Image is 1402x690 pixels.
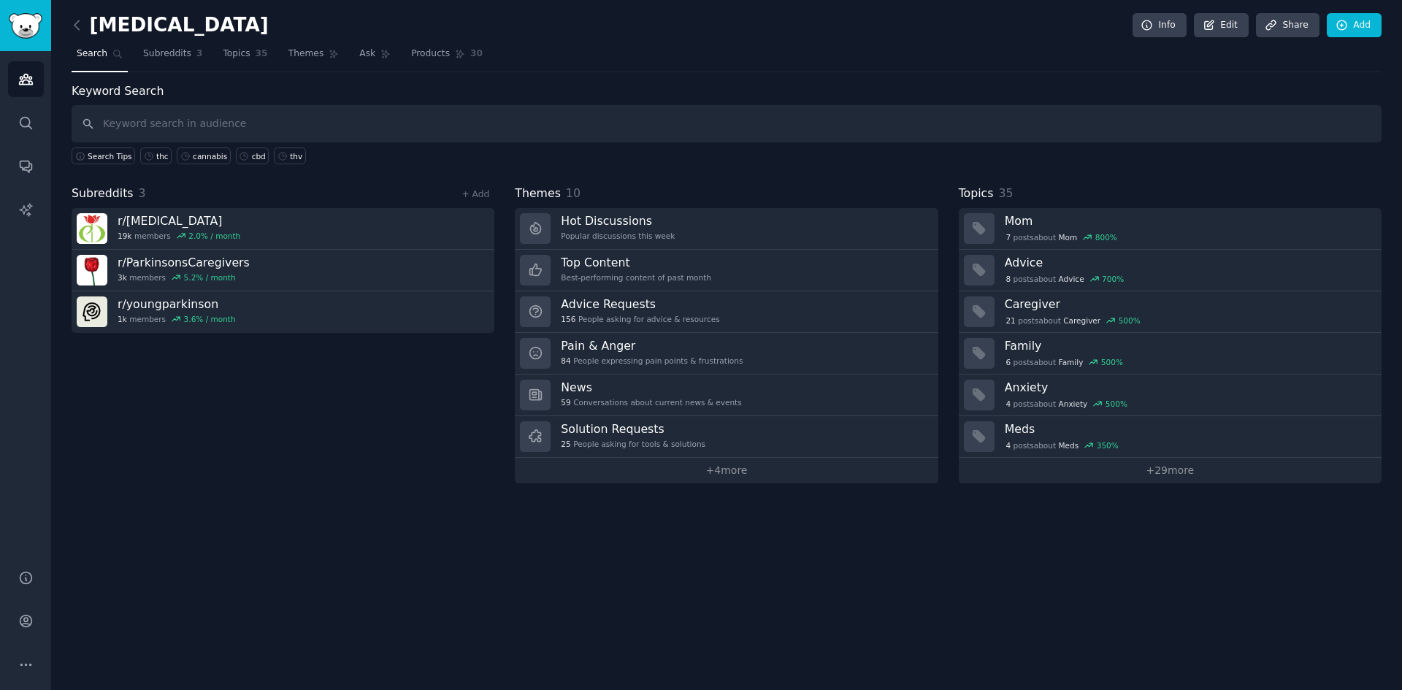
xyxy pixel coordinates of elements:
a: Info [1133,13,1187,38]
span: 21 [1005,315,1015,326]
span: Topics [223,47,250,61]
a: News59Conversations about current news & events [515,375,938,416]
img: GummySearch logo [9,13,42,39]
div: post s about [1005,231,1119,244]
a: Pain & Anger84People expressing pain points & frustrations [515,333,938,375]
a: Ask [354,42,396,72]
a: thv [274,147,306,164]
h3: Solution Requests [561,421,705,437]
h3: Pain & Anger [561,338,743,353]
h3: Top Content [561,255,711,270]
div: cannabis [193,151,227,161]
a: Mom7postsaboutMom800% [959,208,1382,250]
span: Subreddits [143,47,191,61]
h3: r/ youngparkinson [118,296,236,312]
h3: News [561,380,741,395]
div: 800 % [1095,232,1117,242]
div: members [118,231,240,241]
div: 3.6 % / month [184,314,236,324]
a: Advice Requests156People asking for advice & resources [515,291,938,333]
h3: Anxiety [1005,380,1371,395]
a: Solution Requests25People asking for tools & solutions [515,416,938,458]
div: 700 % [1102,274,1124,284]
span: 6 [1005,357,1011,367]
a: Top ContentBest-performing content of past month [515,250,938,291]
div: People asking for tools & solutions [561,439,705,449]
span: 4 [1005,440,1011,451]
span: 35 [998,186,1013,200]
span: Caregiver [1063,315,1100,326]
span: Subreddits [72,185,134,203]
div: 5.2 % / month [184,272,236,283]
span: 1k [118,314,127,324]
a: cannabis [177,147,231,164]
span: 3 [139,186,146,200]
span: Meds [1059,440,1079,451]
div: People asking for advice & resources [561,314,719,324]
a: Subreddits3 [138,42,207,72]
div: 500 % [1101,357,1123,367]
img: ParkinsonsCaregivers [77,255,107,285]
h3: r/ ParkinsonsCaregivers [118,255,250,270]
img: Parkinsons [77,213,107,244]
a: Products30 [406,42,488,72]
span: 59 [561,397,570,407]
h3: Family [1005,338,1371,353]
div: post s about [1005,356,1125,369]
a: Meds4postsaboutMeds350% [959,416,1382,458]
a: Edit [1194,13,1249,38]
img: youngparkinson [77,296,107,327]
h2: [MEDICAL_DATA] [72,14,269,37]
h3: Meds [1005,421,1371,437]
a: Topics35 [218,42,272,72]
span: Advice [1059,274,1084,284]
span: Anxiety [1059,399,1088,409]
h3: Hot Discussions [561,213,675,229]
h3: Caregiver [1005,296,1371,312]
div: Conversations about current news & events [561,397,741,407]
div: 2.0 % / month [188,231,240,241]
a: Advice8postsaboutAdvice700% [959,250,1382,291]
span: Mom [1059,232,1078,242]
a: Share [1256,13,1319,38]
div: cbd [252,151,266,161]
h3: Advice Requests [561,296,719,312]
span: 19k [118,231,131,241]
a: r/ParkinsonsCaregivers3kmembers5.2% / month [72,250,494,291]
button: Search Tips [72,147,135,164]
span: Themes [288,47,324,61]
span: Topics [959,185,994,203]
a: thc [140,147,172,164]
input: Keyword search in audience [72,105,1382,142]
span: Themes [515,185,561,203]
span: Products [411,47,450,61]
span: Ask [359,47,375,61]
a: Caregiver21postsaboutCaregiver500% [959,291,1382,333]
div: thc [156,151,169,161]
span: 25 [561,439,570,449]
div: People expressing pain points & frustrations [561,356,743,366]
h3: Mom [1005,213,1371,229]
a: Anxiety4postsaboutAnxiety500% [959,375,1382,416]
span: 10 [566,186,581,200]
div: post s about [1005,272,1125,285]
span: Family [1059,357,1084,367]
span: 156 [561,314,575,324]
div: members [118,272,250,283]
span: Search [77,47,107,61]
div: post s about [1005,314,1142,327]
a: Themes [283,42,345,72]
div: 500 % [1119,315,1141,326]
a: Family6postsaboutFamily500% [959,333,1382,375]
a: +29more [959,458,1382,483]
div: thv [290,151,302,161]
span: 35 [256,47,268,61]
a: Add [1327,13,1382,38]
label: Keyword Search [72,84,164,98]
span: Search Tips [88,151,132,161]
div: members [118,314,236,324]
div: Popular discussions this week [561,231,675,241]
h3: Advice [1005,255,1371,270]
span: 3 [196,47,203,61]
span: 3k [118,272,127,283]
